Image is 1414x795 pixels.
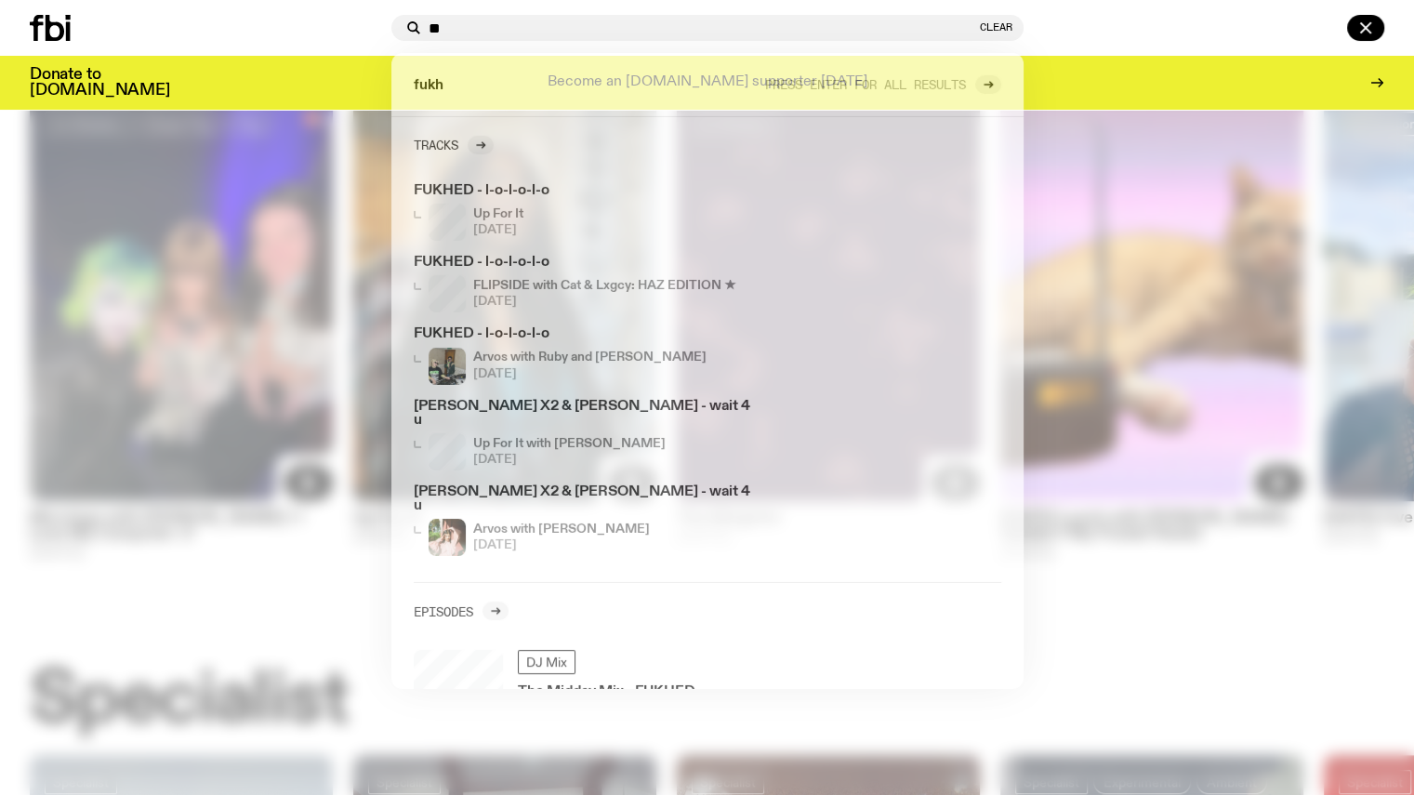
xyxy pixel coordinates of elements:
img: Maleeka stands outside on a balcony. She is looking at the camera with a serious expression, and ... [429,519,466,556]
a: FUKHED - l-o-l-o-l-oUp For It[DATE] [406,177,763,248]
span: Press enter for all results [765,77,966,91]
h4: Up For It with [PERSON_NAME] [473,438,666,450]
h4: FLIPSIDE with Cat & Lxgcy: HAZ EDITION ★ [473,280,736,292]
h3: FUKHED - l-o-l-o-l-o [414,184,756,198]
h3: [PERSON_NAME] X2 & [PERSON_NAME] - wait 4 u [414,485,756,513]
span: [DATE] [473,539,650,551]
button: Clear [980,22,1012,33]
h3: FUKHED - l-o-l-o-l-o [414,256,756,270]
span: fukh [414,79,443,93]
h4: Arvos with Ruby and [PERSON_NAME] [473,351,707,364]
a: [PERSON_NAME] X2 & [PERSON_NAME] - wait 4 uMaleeka stands outside on a balcony. She is looking at... [406,478,763,563]
span: [DATE] [473,368,707,380]
a: FUKHED - l-o-l-o-l-oFLIPSIDE with Cat & Lxgcy: HAZ EDITION ★[DATE] [406,248,763,320]
h3: Donate to [DOMAIN_NAME] [30,67,170,99]
h4: Arvos with [PERSON_NAME] [473,523,650,536]
h3: FUKHED - l-o-l-o-l-o [414,327,756,341]
h3: The Midday Mix - FUKHED [518,685,695,699]
img: Ruby wears a Collarbones t shirt and pretends to play the DJ decks, Al sings into a pringles can.... [429,348,466,385]
a: Tracks [414,136,494,154]
span: [DATE] [473,224,523,236]
h4: Up For It [473,208,523,220]
a: FUKHED - l-o-l-o-l-oRuby wears a Collarbones t shirt and pretends to play the DJ decks, Al sings ... [406,320,763,391]
h3: [PERSON_NAME] X2 & [PERSON_NAME] - wait 4 u [414,400,756,428]
span: [DATE] [473,296,736,308]
span: [DATE] [473,454,666,466]
a: [PERSON_NAME] X2 & [PERSON_NAME] - wait 4 uUp For It with [PERSON_NAME][DATE] [406,392,763,478]
a: DJ MixThe Midday Mix - FUKHED[DATE] [406,643,1009,747]
a: Press enter for all results [765,75,1001,94]
h2: Tracks [414,138,458,152]
h2: Episodes [414,604,473,618]
a: Episodes [414,602,509,620]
